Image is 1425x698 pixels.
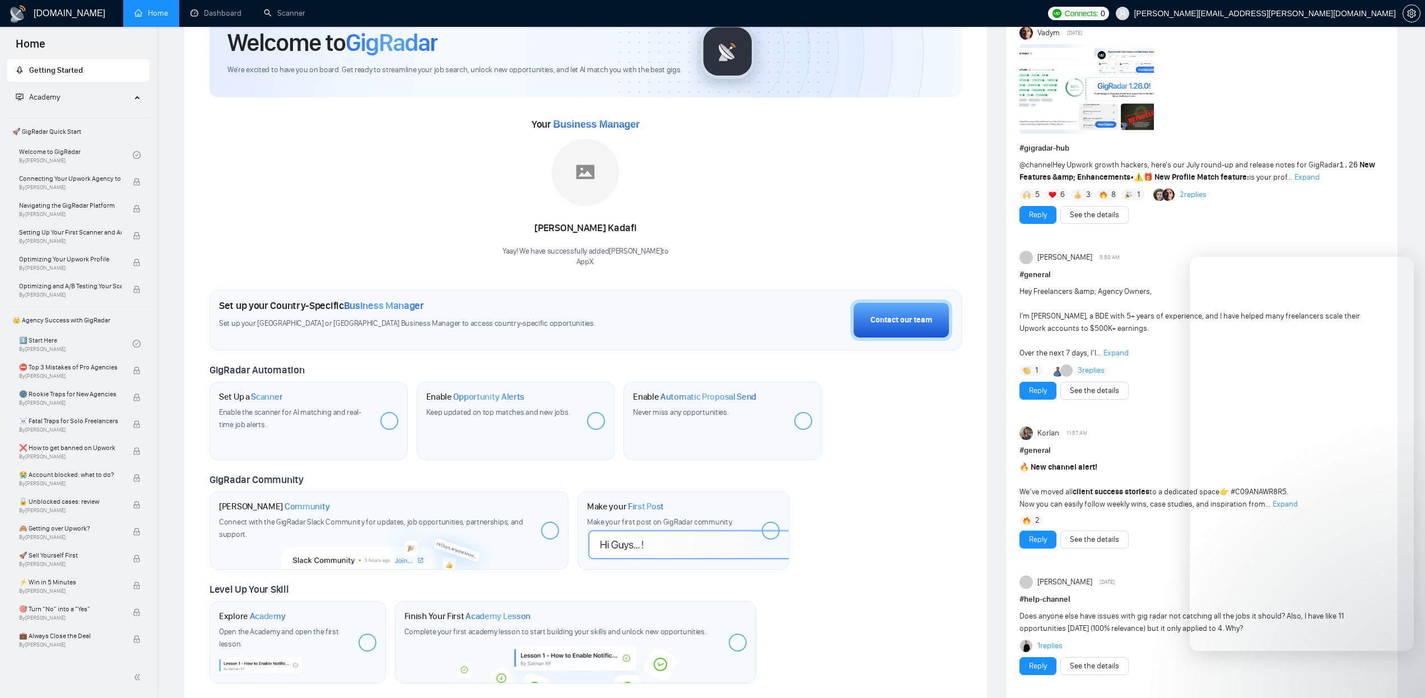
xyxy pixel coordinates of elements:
[1019,206,1056,224] button: Reply
[1019,160,1376,182] span: Hey Upwork growth hackers, here's our July round-up and release notes for GigRadar • is your prof...
[133,447,141,455] span: lock
[19,442,122,453] span: ❌ How to get banned on Upwork
[1070,385,1119,397] a: See the details
[19,415,122,427] span: ☠️ Fatal Traps for Solo Freelancers
[1023,517,1031,524] img: 🔥
[19,292,122,298] span: By [PERSON_NAME]
[19,227,122,238] span: Setting Up Your First Scanner and Auto-Bidder
[219,391,282,402] h1: Set Up a
[1100,191,1107,199] img: 🔥
[1019,657,1056,675] button: Reply
[1037,576,1092,588] span: [PERSON_NAME]
[1111,189,1116,200] span: 8
[1078,365,1105,376] a: 3replies
[1154,172,1249,182] strong: New Profile Match feature:
[219,501,330,512] h1: [PERSON_NAME]
[19,280,122,292] span: Optimizing and A/B Testing Your Scanner for Better Results
[552,139,619,206] img: placeholder.png
[1403,9,1421,18] a: setting
[29,65,83,75] span: Getting Started
[1119,10,1126,17] span: user
[29,92,60,102] span: Academy
[404,611,530,622] h1: Finish Your First
[1387,660,1414,687] iframe: Intercom live chat
[19,173,122,184] span: Connecting Your Upwork Agency to GigRadar
[850,299,952,341] button: Contact our team
[19,630,122,641] span: 💼 Always Close the Deal
[449,646,701,683] img: academy-bg.png
[250,611,286,622] span: Academy
[19,507,122,514] span: By [PERSON_NAME]
[133,367,141,374] span: lock
[16,92,60,102] span: Academy
[502,257,669,268] p: AppX .
[19,211,122,218] span: By [PERSON_NAME]
[19,427,122,433] span: By [PERSON_NAME]
[1019,462,1288,509] span: We’ve moved all to a dedicated space . Now you can easily follow weekly wins, case studies, and i...
[19,388,122,400] span: 🌚 Rookie Traps for New Agencies
[426,391,525,402] h1: Enable
[1019,269,1384,281] h1: # general
[219,517,523,539] span: Connect with the GigRadar Slack Community for updates, job opportunities, partnerships, and support.
[133,555,141,563] span: lock
[1070,533,1119,546] a: See the details
[587,517,733,527] span: Make your first post on GigRadar community.
[251,391,282,402] span: Scanner
[133,420,141,428] span: lock
[133,501,141,509] span: lock
[133,635,141,643] span: lock
[133,151,141,159] span: check-circle
[1067,428,1087,438] span: 11:57 AM
[133,608,141,616] span: lock
[16,66,24,74] span: rocket
[1074,191,1082,199] img: 👍
[19,373,122,380] span: By [PERSON_NAME]
[1403,9,1420,18] span: setting
[633,407,728,417] span: Never miss any opportunities.
[1019,160,1053,170] span: @channel
[1023,367,1031,374] img: 👏
[133,285,141,293] span: lock
[587,501,664,512] h1: Make your
[1019,531,1056,549] button: Reply
[1029,533,1047,546] a: Reply
[426,407,570,417] span: Keep updated on top matches and new jobs.
[19,577,122,588] span: ⚡ Win in 5 Minutes
[1103,348,1129,358] span: Expand
[1029,660,1047,672] a: Reply
[1037,251,1092,264] span: [PERSON_NAME]
[133,178,141,186] span: lock
[1143,172,1153,182] span: 🎁
[1019,26,1033,40] img: Vadym
[133,474,141,482] span: lock
[7,59,150,82] li: Getting Started
[1403,4,1421,22] button: setting
[219,627,339,649] span: Open the Academy and open the first lesson.
[219,318,659,329] span: Set up your [GEOGRAPHIC_DATA] or [GEOGRAPHIC_DATA] Business Manager to access country-specific op...
[1070,660,1119,672] a: See the details
[1134,172,1143,182] span: ⚠️
[8,309,148,331] span: 👑 Agency Success with GigRadar
[19,550,122,561] span: 🚀 Sell Yourself First
[1049,191,1056,199] img: ❤️
[19,603,122,615] span: 🎯 Turn “No” into a “Yes”
[19,143,133,167] a: Welcome to GigRadarBy[PERSON_NAME]
[1029,385,1047,397] a: Reply
[219,299,424,312] h1: Set up your Country-Specific
[19,254,122,265] span: Optimizing Your Upwork Profile
[9,5,27,23] img: logo
[19,469,122,480] span: 😭 Account blocked: what to do?
[1100,577,1115,587] span: [DATE]
[346,27,437,58] span: GigRadar
[209,583,288,596] span: Level Up Your Skill
[1190,257,1414,651] iframe: Intercom live chat
[133,340,141,348] span: check-circle
[1294,172,1320,182] span: Expand
[19,496,122,507] span: 🔓 Unblocked cases: review
[1019,427,1033,440] img: Korlan
[19,184,122,191] span: By [PERSON_NAME]
[19,480,122,487] span: By [PERSON_NAME]
[700,24,756,79] img: gigradar-logo.png
[344,299,424,312] span: Business Manager
[1060,657,1129,675] button: See the details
